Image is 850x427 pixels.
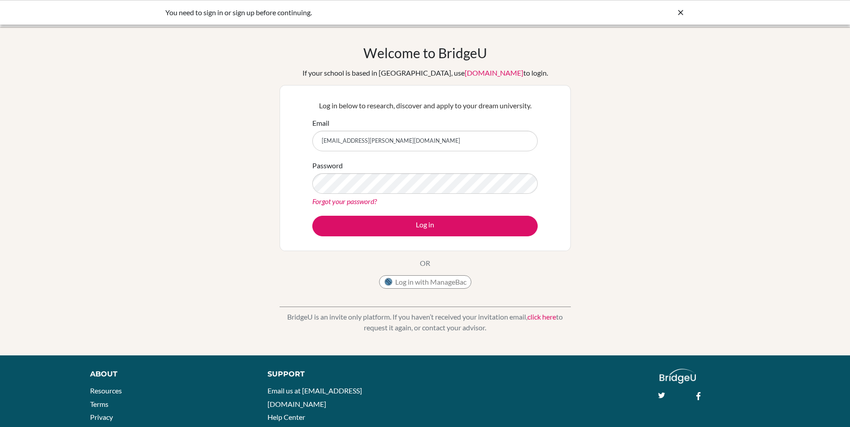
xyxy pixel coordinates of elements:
[165,7,551,18] div: You need to sign in or sign up before continuing.
[363,45,487,61] h1: Welcome to BridgeU
[312,160,343,171] label: Password
[90,386,122,395] a: Resources
[312,118,329,128] label: Email
[420,258,430,269] p: OR
[379,275,471,289] button: Log in with ManageBac
[280,312,571,333] p: BridgeU is an invite only platform. If you haven’t received your invitation email, to request it ...
[302,68,548,78] div: If your school is based in [GEOGRAPHIC_DATA], use to login.
[527,312,556,321] a: click here
[312,216,538,236] button: Log in
[312,197,377,205] a: Forgot your password?
[268,369,414,380] div: Support
[90,413,113,421] a: Privacy
[312,100,538,111] p: Log in below to research, discover and apply to your dream university.
[660,369,696,384] img: logo_white@2x-f4f0deed5e89b7ecb1c2cc34c3e3d731f90f0f143d5ea2071677605dd97b5244.png
[465,68,523,77] a: [DOMAIN_NAME]
[268,413,305,421] a: Help Center
[90,400,108,408] a: Terms
[268,386,362,408] a: Email us at [EMAIL_ADDRESS][DOMAIN_NAME]
[90,369,247,380] div: About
